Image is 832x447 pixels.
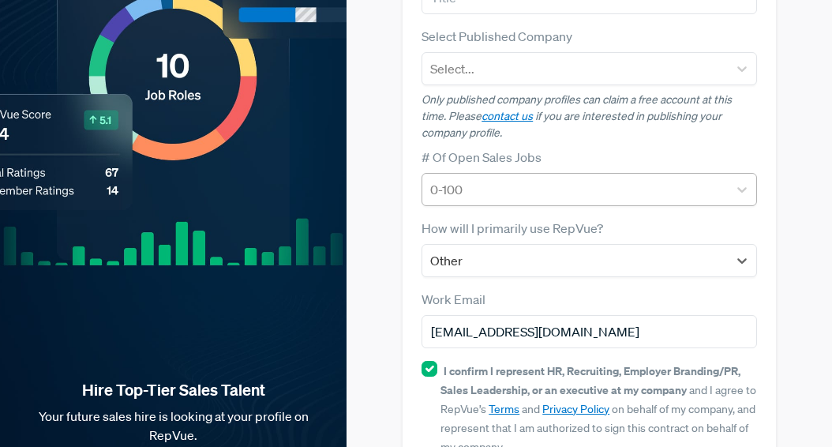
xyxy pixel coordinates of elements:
[422,92,757,141] p: Only published company profiles can claim a free account at this time. Please if you are interest...
[440,363,740,397] strong: I confirm I represent HR, Recruiting, Employer Branding/PR, Sales Leadership, or an executive at ...
[489,402,519,416] a: Terms
[25,380,321,400] strong: Hire Top-Tier Sales Talent
[422,290,485,309] label: Work Email
[422,148,542,167] label: # Of Open Sales Jobs
[422,219,603,238] label: How will I primarily use RepVue?
[482,109,533,123] a: contact us
[422,27,572,46] label: Select Published Company
[542,402,609,416] a: Privacy Policy
[422,315,757,348] input: Email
